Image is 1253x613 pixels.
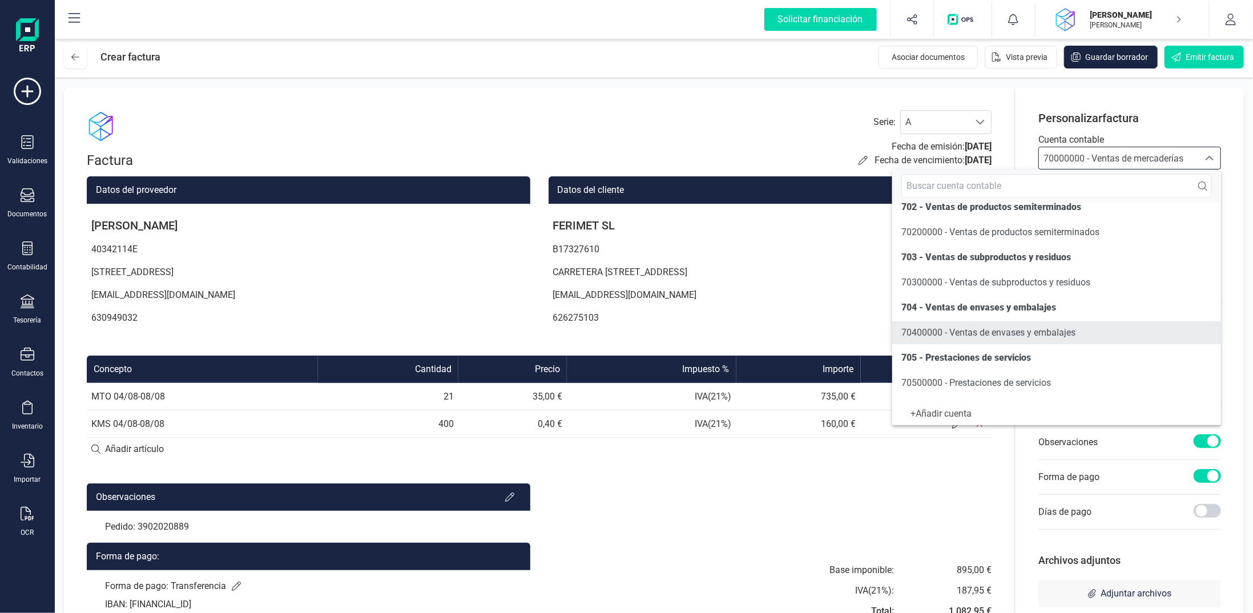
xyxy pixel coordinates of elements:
div: Contabilidad [7,263,47,272]
button: Vista previa [985,46,1057,68]
img: Logo Finanedi [16,18,39,55]
button: Solicitar financiación [751,1,891,38]
div: Crear factura [100,46,160,68]
p: [EMAIL_ADDRESS][DOMAIN_NAME] [549,284,992,306]
span: Emitir factura [1186,51,1234,63]
button: Asociar documentos [879,46,978,68]
p: [PERSON_NAME] [1090,21,1182,30]
div: Observaciones [87,483,530,511]
p: Fecha de emisión: [892,140,992,154]
span: 703 - Ventas de subproductos y residuos [901,252,1071,263]
img: DA [1054,7,1079,32]
th: Impuesto % [567,356,736,383]
p: 630949032 [87,306,530,329]
td: MTO 04/08-08/08 [87,383,318,410]
span: Guardar borrador [1085,51,1148,63]
div: Datos del proveedor [87,176,530,204]
div: Inventario [12,422,43,431]
div: Forma de pago: [87,543,530,570]
span: 70500000 - Prestaciones de servicios [901,377,1051,388]
p: Fecha de vencimiento: [875,154,992,167]
span: 70400000 - Ventas de envases y embalajes [901,327,1075,338]
span: 702 - Ventas de productos semiterminados [901,201,1081,212]
td: 35,00 € [458,383,567,410]
p: [EMAIL_ADDRESS][DOMAIN_NAME] [87,284,530,306]
li: 70500000 - Prestaciones de servicios [892,372,1221,394]
img: Logo de la factura [87,110,116,142]
span: 704 - Ventas de envases y embalajes [901,302,1056,313]
p: FERIMET SL [549,213,992,238]
li: 70400000 - Ventas de envases y embalajes [892,321,1221,344]
div: Documentos [8,209,47,219]
span: A [901,111,969,134]
div: Base imponible: [829,563,894,577]
div: Factura [87,151,178,170]
td: 735,00 € [736,383,861,410]
div: Solicitar financiación [764,8,877,31]
p: B17327610 [549,238,992,261]
td: 0,40 € [458,410,567,438]
span: 70300000 - Ventas de subproductos y residuos [901,277,1090,288]
td: IVA ( 21 %) [567,410,736,438]
span: Asociar documentos [892,51,965,63]
p: IBAN: [FINANCIAL_ID] [105,598,512,611]
p: Personalizar factura [1038,110,1221,126]
div: Tesorería [14,316,42,325]
label: Serie : [873,115,896,129]
p: [PERSON_NAME] [1090,9,1182,21]
th: Concepto [87,356,318,383]
div: Contactos [11,369,43,378]
div: 895,00 € [949,563,992,577]
span: 705 - Prestaciones de servicios [901,352,1031,363]
div: Seleccione una cuenta [1199,147,1220,169]
li: 70200000 - Ventas de productos semiterminados [892,221,1221,244]
div: Pedido: 3902020889 [87,511,530,543]
td: 160,00 € [736,410,861,438]
button: DA[PERSON_NAME][PERSON_NAME] [1049,1,1195,38]
th: Importe [736,356,861,383]
li: 70300000 - Ventas de subproductos y residuos [892,271,1221,294]
img: Logo de OPS [948,14,978,25]
span: 70000000 - Ventas de mercaderías [1044,153,1183,164]
div: Adjuntar archivos [1038,580,1221,607]
th: Precio [458,356,567,383]
span: [DATE] [965,141,992,152]
p: Cuenta contable [1038,133,1221,147]
p: Días de pago [1038,505,1091,519]
td: IVA ( 21 %) [567,383,736,410]
td: 21 [318,383,458,410]
div: IVA ( 21 %): [855,584,894,598]
span: [DATE] [965,155,992,166]
p: CARRETERA [STREET_ADDRESS] [549,261,992,284]
button: Logo de OPS [941,1,985,38]
span: 70200000 - Ventas de productos semiterminados [901,227,1099,237]
td: KMS 04/08-08/08 [87,410,318,438]
p: [PERSON_NAME] [87,213,530,238]
input: Buscar cuenta contable [901,174,1212,198]
button: Guardar borrador [1064,46,1158,68]
p: Observaciones [1038,435,1098,449]
button: Emitir factura [1165,46,1244,68]
p: Forma de pago [1038,470,1099,484]
p: 626275103 [549,306,992,329]
span: Adjuntar archivos [1101,587,1171,600]
p: Archivos adjuntos [1038,552,1221,568]
td: 400 [318,410,458,438]
div: Datos del cliente [549,176,992,204]
p: 40342114E [87,238,530,261]
div: + Añadir cuenta [901,412,1212,416]
p: [STREET_ADDRESS] [87,261,530,284]
th: Cantidad [318,356,458,383]
div: OCR [21,528,34,537]
p: Forma de pago: Transferencia [105,579,512,593]
div: 187,95 € [949,584,992,598]
div: Validaciones [7,156,47,166]
span: Vista previa [1006,51,1047,63]
div: Importar [14,475,41,484]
